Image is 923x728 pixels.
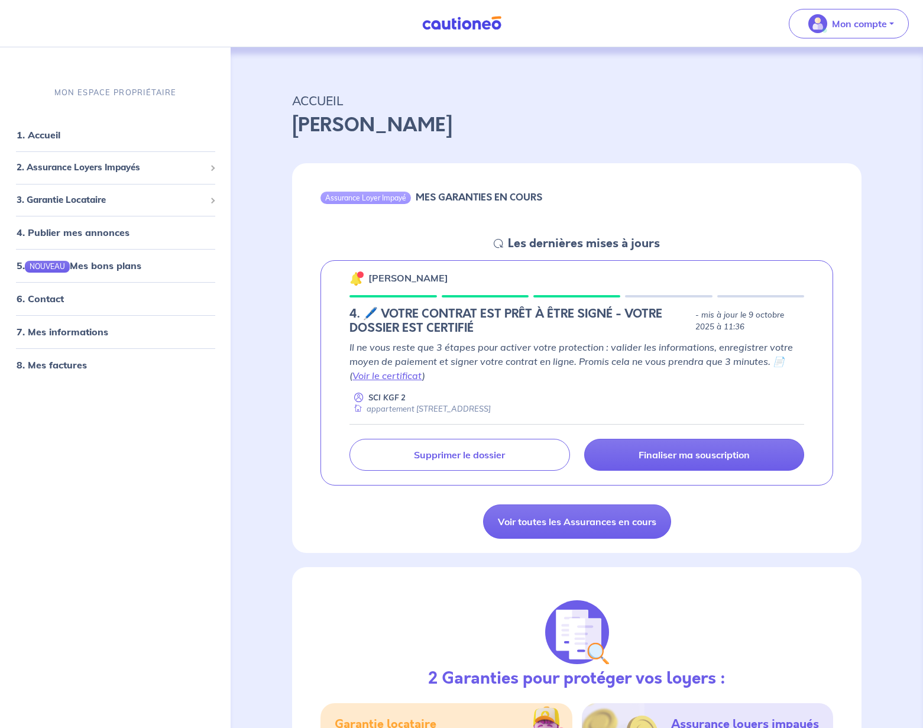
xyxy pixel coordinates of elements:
[17,260,141,271] a: 5.NOUVEAUMes bons plans
[54,87,176,98] p: MON ESPACE PROPRIÉTAIRE
[508,237,660,251] h5: Les dernières mises à jours
[17,193,205,207] span: 3. Garantie Locataire
[17,161,205,174] span: 2. Assurance Loyers Impayés
[17,129,60,141] a: 1. Accueil
[17,227,129,238] a: 4. Publier mes annonces
[368,271,448,285] p: [PERSON_NAME]
[349,307,691,335] h5: 4. 🖊️ VOTRE CONTRAT EST PRÊT À ÊTRE SIGNÉ - VOTRE DOSSIER EST CERTIFIÉ
[5,189,226,212] div: 3. Garantie Locataire
[5,123,226,147] div: 1. Accueil
[349,340,804,383] p: Il ne vous reste que 3 étapes pour activer votre protection : valider les informations, enregistr...
[416,192,542,203] h6: MES GARANTIES EN COURS
[483,504,671,539] a: Voir toutes les Assurances en cours
[5,353,226,377] div: 8. Mes factures
[5,320,226,344] div: 7. Mes informations
[695,309,804,333] p: - mis à jour le 9 octobre 2025 à 11:36
[349,439,569,471] a: Supprimer le dossier
[5,254,226,277] div: 5.NOUVEAUMes bons plans
[17,359,87,371] a: 8. Mes factures
[368,392,406,403] p: SCI KGF 2
[292,111,862,140] p: [PERSON_NAME]
[832,17,887,31] p: Mon compte
[808,14,827,33] img: illu_account_valid_menu.svg
[5,287,226,310] div: 6. Contact
[789,9,909,38] button: illu_account_valid_menu.svgMon compte
[584,439,804,471] a: Finaliser ma souscription
[349,403,491,415] div: appartement [STREET_ADDRESS]
[17,293,64,305] a: 6. Contact
[349,307,804,335] div: state: CONTRACT-INFO-IN-PROGRESS, Context: NEW,CHOOSE-CERTIFICATE,ALONE,LESSOR-DOCUMENTS
[417,16,506,31] img: Cautioneo
[17,326,108,338] a: 7. Mes informations
[320,192,411,203] div: Assurance Loyer Impayé
[352,370,422,381] a: Voir le certificat
[414,449,505,461] p: Supprimer le dossier
[545,600,609,664] img: justif-loupe
[349,271,364,286] img: 🔔
[428,669,726,689] h3: 2 Garanties pour protéger vos loyers :
[639,449,750,461] p: Finaliser ma souscription
[5,221,226,244] div: 4. Publier mes annonces
[292,90,862,111] p: ACCUEIL
[5,156,226,179] div: 2. Assurance Loyers Impayés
